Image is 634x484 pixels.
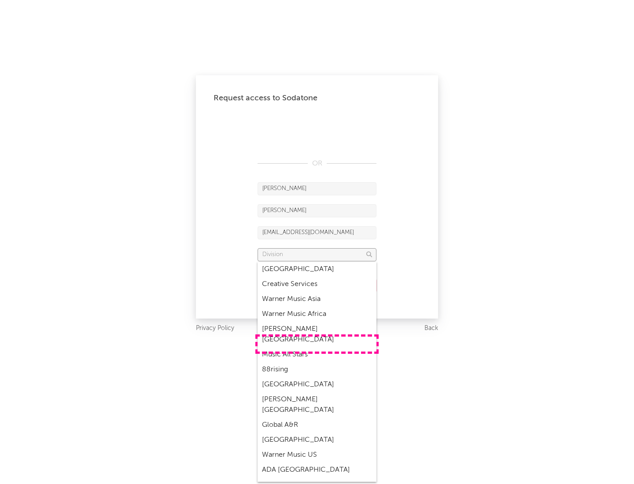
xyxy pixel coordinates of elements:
[258,292,376,307] div: Warner Music Asia
[258,433,376,447] div: [GEOGRAPHIC_DATA]
[424,323,438,334] a: Back
[258,322,376,347] div: [PERSON_NAME] [GEOGRAPHIC_DATA]
[258,377,376,392] div: [GEOGRAPHIC_DATA]
[258,462,376,477] div: ADA [GEOGRAPHIC_DATA]
[258,418,376,433] div: Global A&R
[258,204,376,217] input: Last Name
[258,347,376,362] div: Music All Stars
[258,158,376,169] div: OR
[214,93,420,103] div: Request access to Sodatone
[258,307,376,322] div: Warner Music Africa
[258,362,376,377] div: 88rising
[258,226,376,239] input: Email
[258,447,376,462] div: Warner Music US
[258,248,376,261] input: Division
[196,323,234,334] a: Privacy Policy
[258,182,376,195] input: First Name
[258,392,376,418] div: [PERSON_NAME] [GEOGRAPHIC_DATA]
[258,262,376,277] div: [GEOGRAPHIC_DATA]
[258,277,376,292] div: Creative Services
